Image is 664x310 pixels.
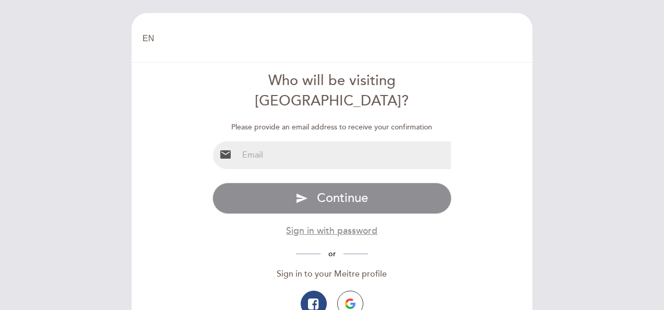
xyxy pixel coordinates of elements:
[212,268,452,280] div: Sign in to your Meitre profile
[345,299,355,309] img: icon-google.png
[212,122,452,133] div: Please provide an email address to receive your confirmation
[212,71,452,112] div: Who will be visiting [GEOGRAPHIC_DATA]?
[321,249,343,258] span: or
[286,224,377,237] button: Sign in with password
[219,148,232,161] i: email
[212,183,452,214] button: send Continue
[317,190,368,206] span: Continue
[295,192,308,205] i: send
[238,141,452,169] input: Email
